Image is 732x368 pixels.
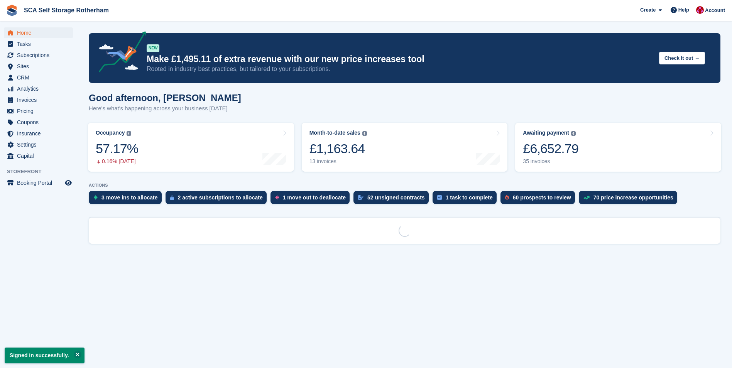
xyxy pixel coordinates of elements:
span: Capital [17,150,63,161]
a: menu [4,50,73,61]
div: 35 invoices [523,158,578,165]
div: 13 invoices [309,158,367,165]
a: menu [4,95,73,105]
span: Subscriptions [17,50,63,61]
a: menu [4,150,73,161]
span: Analytics [17,83,63,94]
p: Signed in successfully. [5,348,85,363]
div: Month-to-date sales [309,130,360,136]
img: icon-info-grey-7440780725fd019a000dd9b08b2336e03edf1995a4989e88bcd33f0948082b44.svg [362,131,367,136]
img: icon-info-grey-7440780725fd019a000dd9b08b2336e03edf1995a4989e88bcd33f0948082b44.svg [571,131,576,136]
a: 2 active subscriptions to allocate [166,191,270,208]
img: price-adjustments-announcement-icon-8257ccfd72463d97f412b2fc003d46551f7dbcb40ab6d574587a9cd5c0d94... [92,31,146,75]
p: Make £1,495.11 of extra revenue with our new price increases tool [147,54,653,65]
img: contract_signature_icon-13c848040528278c33f63329250d36e43548de30e8caae1d1a13099fd9432cc5.svg [358,195,363,200]
a: 52 unsigned contracts [353,191,433,208]
a: menu [4,106,73,116]
button: Check it out → [659,52,705,64]
span: Coupons [17,117,63,128]
p: Here's what's happening across your business [DATE] [89,104,241,113]
a: Month-to-date sales £1,163.64 13 invoices [302,123,508,172]
img: Thomas Webb [696,6,704,14]
p: ACTIONS [89,183,720,188]
a: 3 move ins to allocate [89,191,166,208]
div: 2 active subscriptions to allocate [178,194,263,201]
span: Sites [17,61,63,72]
div: 70 price increase opportunities [593,194,673,201]
div: 1 move out to deallocate [283,194,346,201]
img: active_subscription_to_allocate_icon-d502201f5373d7db506a760aba3b589e785aa758c864c3986d89f69b8ff3... [170,195,174,200]
a: menu [4,27,73,38]
span: CRM [17,72,63,83]
span: Create [640,6,656,14]
span: Tasks [17,39,63,49]
span: Storefront [7,168,77,176]
div: £1,163.64 [309,141,367,157]
div: Awaiting payment [523,130,569,136]
a: Preview store [64,178,73,187]
a: 60 prospects to review [500,191,579,208]
span: Home [17,27,63,38]
a: menu [4,39,73,49]
h1: Good afternoon, [PERSON_NAME] [89,93,241,103]
span: Account [705,7,725,14]
div: £6,652.79 [523,141,578,157]
img: task-75834270c22a3079a89374b754ae025e5fb1db73e45f91037f5363f120a921f8.svg [437,195,442,200]
a: menu [4,83,73,94]
a: SCA Self Storage Rotherham [21,4,112,17]
a: menu [4,128,73,139]
div: 52 unsigned contracts [367,194,425,201]
span: Help [678,6,689,14]
img: icon-info-grey-7440780725fd019a000dd9b08b2336e03edf1995a4989e88bcd33f0948082b44.svg [127,131,131,136]
div: 57.17% [96,141,138,157]
div: Occupancy [96,130,125,136]
img: stora-icon-8386f47178a22dfd0bd8f6a31ec36ba5ce8667c1dd55bd0f319d3a0aa187defe.svg [6,5,18,16]
a: menu [4,72,73,83]
a: menu [4,139,73,150]
span: Invoices [17,95,63,105]
a: menu [4,177,73,188]
p: Rooted in industry best practices, but tailored to your subscriptions. [147,65,653,73]
img: price_increase_opportunities-93ffe204e8149a01c8c9dc8f82e8f89637d9d84a8eef4429ea346261dce0b2c0.svg [583,196,590,199]
a: Occupancy 57.17% 0.16% [DATE] [88,123,294,172]
div: NEW [147,44,159,52]
a: 1 move out to deallocate [270,191,353,208]
span: Pricing [17,106,63,116]
a: 1 task to complete [433,191,500,208]
a: menu [4,117,73,128]
span: Booking Portal [17,177,63,188]
img: move_outs_to_deallocate_icon-f764333ba52eb49d3ac5e1228854f67142a1ed5810a6f6cc68b1a99e826820c5.svg [275,195,279,200]
img: move_ins_to_allocate_icon-fdf77a2bb77ea45bf5b3d319d69a93e2d87916cf1d5bf7949dd705db3b84f3ca.svg [93,195,98,200]
div: 3 move ins to allocate [101,194,158,201]
div: 60 prospects to review [513,194,571,201]
a: 70 price increase opportunities [579,191,681,208]
span: Settings [17,139,63,150]
a: menu [4,61,73,72]
div: 1 task to complete [446,194,493,201]
div: 0.16% [DATE] [96,158,138,165]
span: Insurance [17,128,63,139]
a: Awaiting payment £6,652.79 35 invoices [515,123,721,172]
img: prospect-51fa495bee0391a8d652442698ab0144808aea92771e9ea1ae160a38d050c398.svg [505,195,509,200]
